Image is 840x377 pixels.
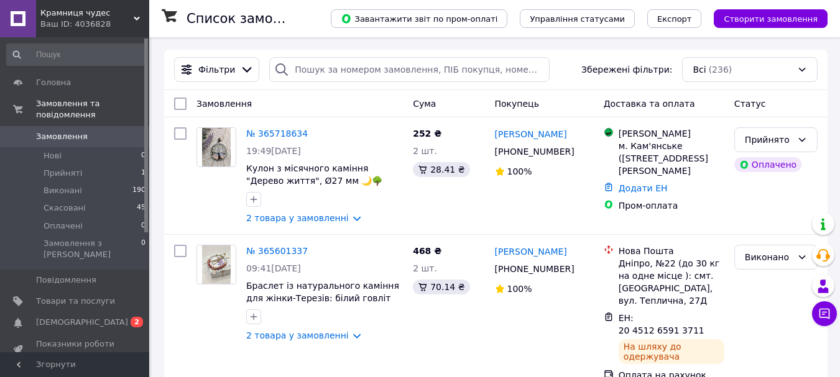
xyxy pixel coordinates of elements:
div: 28.41 ₴ [413,162,469,177]
span: (236) [709,65,732,75]
span: 0 [141,238,145,260]
a: 2 товара у замовленні [246,330,349,340]
div: Пром-оплата [619,199,724,212]
button: Управління статусами [520,9,635,28]
span: Скасовані [44,202,86,214]
div: Нова Пошта [619,245,724,257]
span: Крамниця чудес [40,7,134,19]
span: 100% [507,284,532,294]
span: Замовлення та повідомлення [36,98,149,120]
div: 70.14 ₴ [413,279,469,294]
span: 252 ₴ [413,129,441,139]
a: Створити замовлення [701,13,828,23]
span: Замовлення з [PERSON_NAME] [44,238,141,260]
span: Cума [413,99,436,109]
span: 19:49[DATE] [246,146,301,156]
button: Завантажити звіт по пром-оплаті [331,9,507,28]
img: Фото товару [202,245,231,284]
div: Оплачено [734,157,801,172]
a: № 365718634 [246,129,308,139]
div: [PHONE_NUMBER] [492,143,577,160]
a: Фото товару [196,245,236,284]
span: Покупець [495,99,539,109]
h1: Список замовлень [187,11,313,26]
span: Оплачені [44,220,83,232]
span: ЕН: 20 4512 6591 3711 [619,313,704,335]
a: [PERSON_NAME] [495,128,567,140]
div: На шляху до одержувача [619,339,724,364]
div: Ваш ID: 4036828 [40,19,149,30]
a: Браслет із натурального каміння для жінки-Терезів: білий говліт та родоніт [246,281,399,316]
span: Виконані [44,185,82,196]
a: Додати ЕН [619,183,668,193]
div: Виконано [745,250,792,264]
button: Чат з покупцем [812,301,837,326]
span: 0 [141,150,145,161]
span: Створити замовлення [724,14,818,24]
div: [PERSON_NAME] [619,127,724,140]
a: № 365601337 [246,246,308,256]
button: Створити замовлення [714,9,828,28]
span: 468 ₴ [413,246,441,256]
img: Фото товару [202,128,231,166]
span: 0 [141,220,145,232]
span: Прийняті [44,168,82,179]
a: Фото товару [196,127,236,167]
span: 100% [507,166,532,176]
span: Всі [693,63,706,76]
span: Повідомлення [36,275,96,286]
a: Кулон з місячного каміння "Дерево життя", Ø27 мм 🌙🌳 [246,163,382,186]
span: 190 [132,185,145,196]
div: [PHONE_NUMBER] [492,260,577,278]
span: 2 [131,317,143,327]
input: Пошук [6,43,147,66]
a: [PERSON_NAME] [495,245,567,258]
button: Експорт [647,9,702,28]
input: Пошук за номером замовлення, ПІБ покупця, номером телефону, Email, номером накладної [269,57,550,82]
span: Завантажити звіт по пром-оплаті [341,13,497,24]
span: [DEMOGRAPHIC_DATA] [36,317,128,328]
span: Замовлення [196,99,252,109]
span: Збережені фільтри: [581,63,672,76]
span: 45 [137,202,145,214]
span: Фільтри [198,63,235,76]
span: Доставка та оплата [604,99,695,109]
a: 2 товара у замовленні [246,213,349,223]
span: Головна [36,77,71,88]
span: Статус [734,99,766,109]
span: Товари та послуги [36,296,115,307]
span: 1 [141,168,145,179]
span: Замовлення [36,131,88,142]
span: 09:41[DATE] [246,263,301,273]
span: 2 шт. [413,146,437,156]
div: Прийнято [745,133,792,147]
span: Управління статусами [530,14,625,24]
span: 2 шт. [413,263,437,273]
span: Експорт [657,14,692,24]
span: Нові [44,150,62,161]
div: м. Кам'янське ([STREET_ADDRESS][PERSON_NAME] [619,140,724,177]
span: Показники роботи компанії [36,338,115,361]
div: Дніпро, №22 (до 30 кг на одне місце ): смт. [GEOGRAPHIC_DATA], вул. Теплична, 27Д [619,257,724,307]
